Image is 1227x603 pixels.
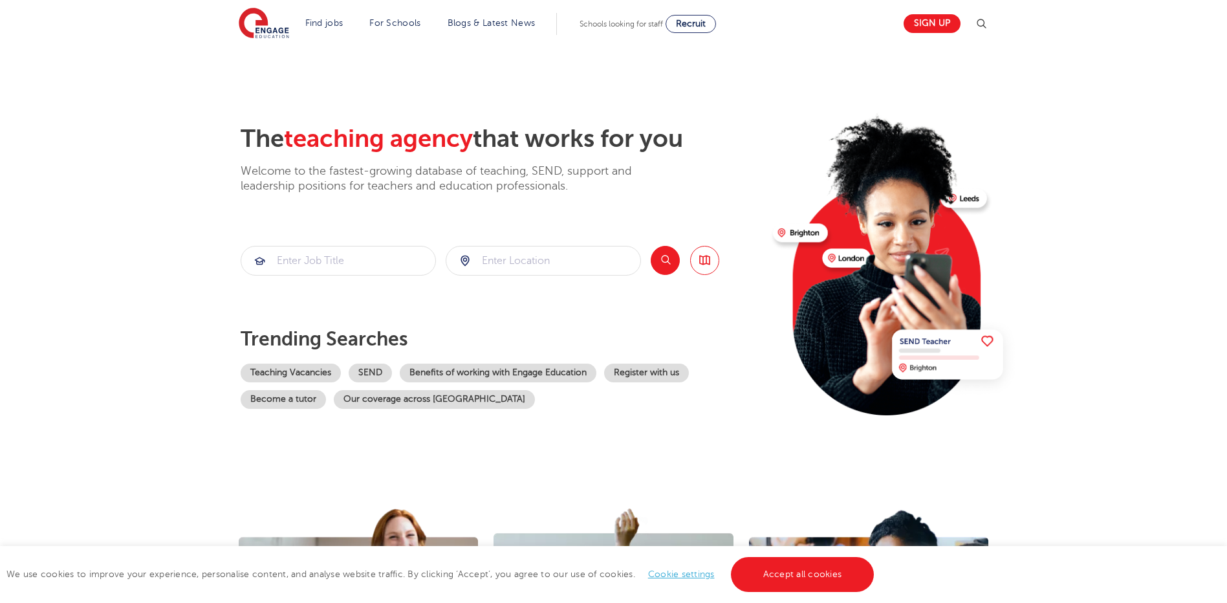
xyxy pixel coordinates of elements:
input: Submit [446,247,640,275]
a: Cookie settings [648,569,715,579]
a: For Schools [369,18,420,28]
h2: The that works for you [241,124,763,154]
a: Recruit [666,15,716,33]
a: Our coverage across [GEOGRAPHIC_DATA] [334,390,535,409]
span: teaching agency [284,125,473,153]
a: Accept all cookies [731,557,874,592]
span: Recruit [676,19,706,28]
div: Submit [446,246,641,276]
a: Teaching Vacancies [241,364,341,382]
img: Engage Education [239,8,289,40]
span: Schools looking for staff [580,19,663,28]
span: We use cookies to improve your experience, personalise content, and analyse website traffic. By c... [6,569,877,579]
a: Register with us [604,364,689,382]
input: Submit [241,247,435,275]
p: Welcome to the fastest-growing database of teaching, SEND, support and leadership positions for t... [241,164,668,194]
a: Benefits of working with Engage Education [400,364,596,382]
div: Submit [241,246,436,276]
a: SEND [349,364,392,382]
a: Sign up [904,14,961,33]
p: Trending searches [241,327,763,351]
a: Find jobs [305,18,343,28]
a: Become a tutor [241,390,326,409]
a: Blogs & Latest News [448,18,536,28]
button: Search [651,246,680,275]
